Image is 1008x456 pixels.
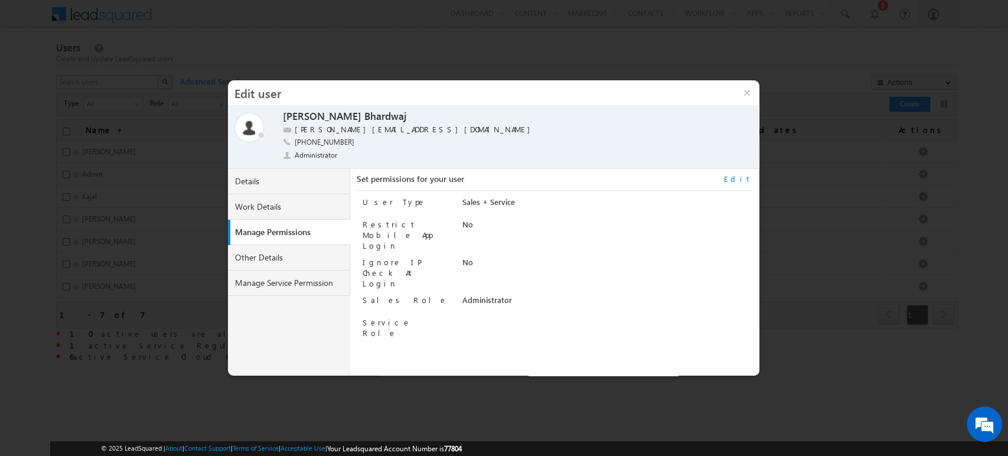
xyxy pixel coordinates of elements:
span: 77804 [444,444,462,453]
a: Work Details [228,194,351,220]
label: Sales Role [362,295,447,305]
em: Start Chat [161,364,214,380]
button: × [735,80,759,105]
a: Contact Support [184,444,231,452]
div: No [462,257,751,273]
label: Bhardwaj [364,110,406,123]
span: Administrator [295,150,338,161]
h3: Edit user [228,80,735,105]
div: Sales + Service [462,197,751,213]
div: Set permissions for your user [356,174,751,191]
label: Service Role [362,317,410,338]
img: d_60004797649_company_0_60004797649 [20,62,50,77]
a: About [165,444,182,452]
a: Terms of Service [233,444,279,452]
span: Your Leadsquared Account Number is [327,444,462,453]
span: [PHONE_NUMBER] [295,137,354,149]
label: [PERSON_NAME][EMAIL_ADDRESS][DOMAIN_NAME] [295,124,536,135]
a: Other Details [228,245,351,271]
textarea: Type your message and hit 'Enter' [15,109,216,354]
a: Details [228,169,351,194]
div: No [462,219,751,236]
div: Minimize live chat window [194,6,222,34]
span: © 2025 LeadSquared | | | | | [101,443,462,454]
a: Manage Permissions [230,220,353,245]
label: Restrict Mobile App Login [362,219,432,250]
div: Chat with us now [61,62,198,77]
label: [PERSON_NAME] [283,110,361,123]
label: User Type [362,197,425,207]
label: Ignore IP Check At Login [362,257,420,288]
a: Acceptable Use [280,444,325,452]
div: Administrator [462,295,751,311]
a: Manage Service Permission [228,271,351,296]
a: Edit [724,174,752,184]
